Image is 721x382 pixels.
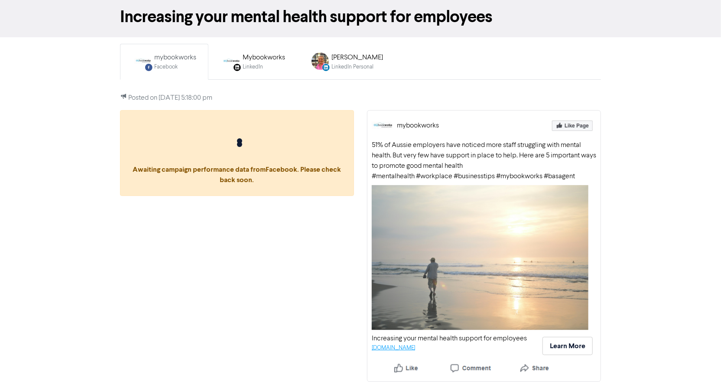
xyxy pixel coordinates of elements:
[129,138,345,184] span: Awaiting campaign performance data from Facebook . Please check back soon.
[542,337,593,355] button: Learn More
[542,343,593,349] a: Learn More
[223,52,240,70] img: LINKEDIN
[243,52,285,63] div: Mybookworks
[372,359,567,377] img: Like, Comment, Share
[331,52,383,63] div: [PERSON_NAME]
[331,63,383,71] div: LinkedIn Personal
[372,115,393,137] img: mybookworks
[134,52,152,70] img: FACEBOOK_POST
[552,121,593,131] img: Like Page
[312,52,329,70] img: LINKEDIN_PERSONAL
[372,140,596,182] div: 51% of Aussie employers have noticed more staff struggling with mental health. But very few have ...
[243,63,285,71] div: LinkedIn
[120,7,601,27] h1: Increasing your mental health support for employees
[372,185,588,330] img: Your Selected Media
[372,345,415,351] a: [DOMAIN_NAME]
[154,52,196,63] div: mybookworks
[372,333,527,344] div: Increasing your mental health support for employees
[678,340,721,382] iframe: Chat Widget
[397,121,439,131] div: mybookworks
[120,93,601,103] p: Posted on [DATE] 5:18:00 pm
[154,63,196,71] div: Facebook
